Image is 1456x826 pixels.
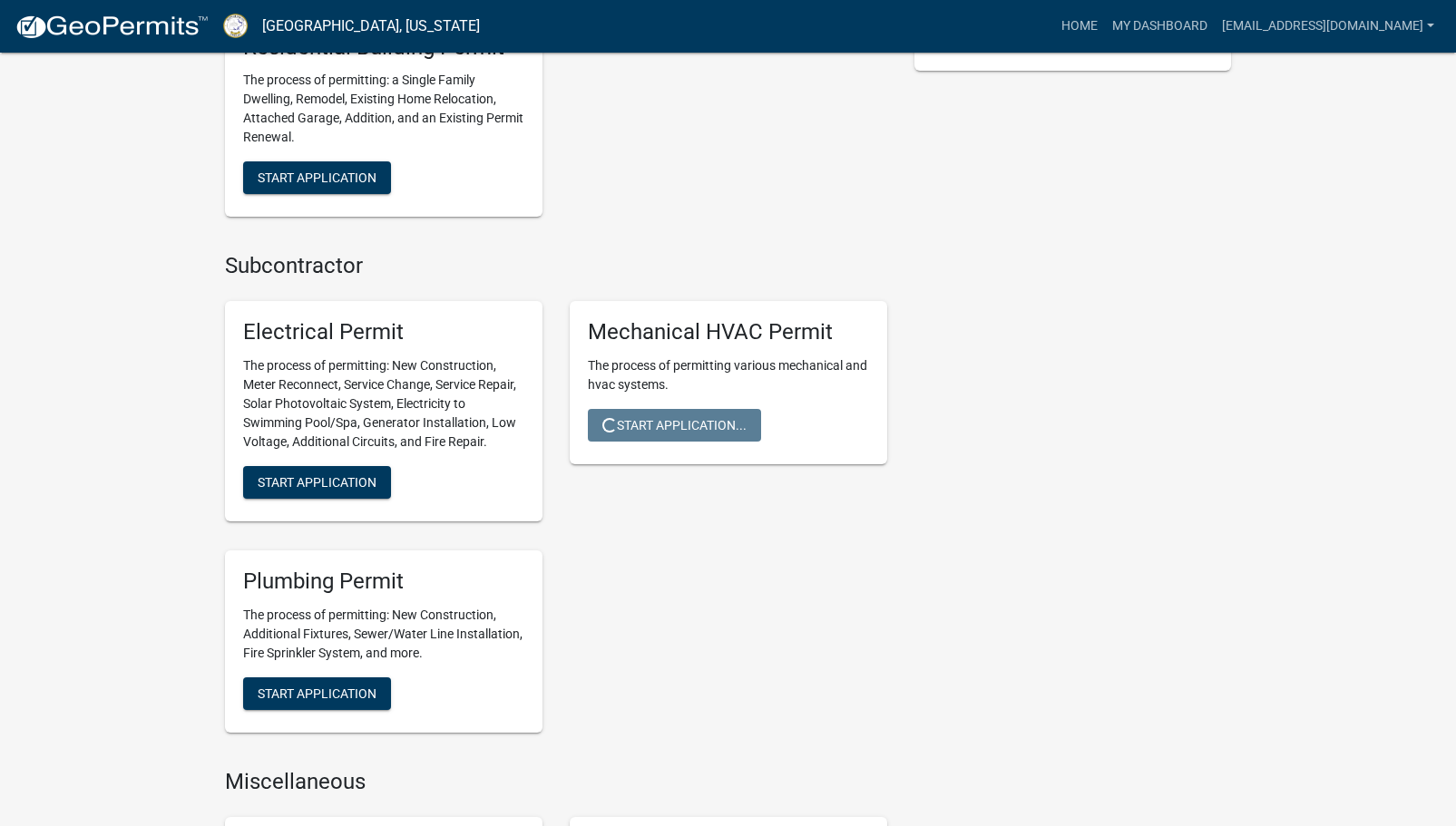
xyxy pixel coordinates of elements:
a: [GEOGRAPHIC_DATA], [US_STATE] [262,11,480,42]
button: Start Application [243,161,391,194]
span: Start Application [258,170,376,185]
button: Start Application... [588,409,761,442]
h4: Subcontractor [225,253,887,279]
p: The process of permitting: a Single Family Dwelling, Remodel, Existing Home Relocation, Attached ... [243,71,524,147]
a: [EMAIL_ADDRESS][DOMAIN_NAME] [1215,9,1441,44]
button: Start Application [243,677,391,710]
p: The process of permitting: New Construction, Additional Fixtures, Sewer/Water Line Installation, ... [243,606,524,663]
h5: Plumbing Permit [243,568,524,595]
span: Start Application [258,475,376,490]
span: Start Application [258,685,376,700]
a: My Dashboard [1105,9,1215,44]
h5: Electrical Permit [243,319,524,345]
h4: Miscellaneous [225,769,887,795]
a: Home [1054,9,1105,44]
p: The process of permitting various mechanical and hvac systems. [588,356,869,394]
p: The process of permitting: New Construction, Meter Reconnect, Service Change, Service Repair, Sol... [243,356,524,452]
h5: Mechanical HVAC Permit [588,319,869,345]
button: Start Application [243,466,391,499]
span: Start Application... [602,418,747,432]
img: Putnam County, Georgia [223,14,248,38]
